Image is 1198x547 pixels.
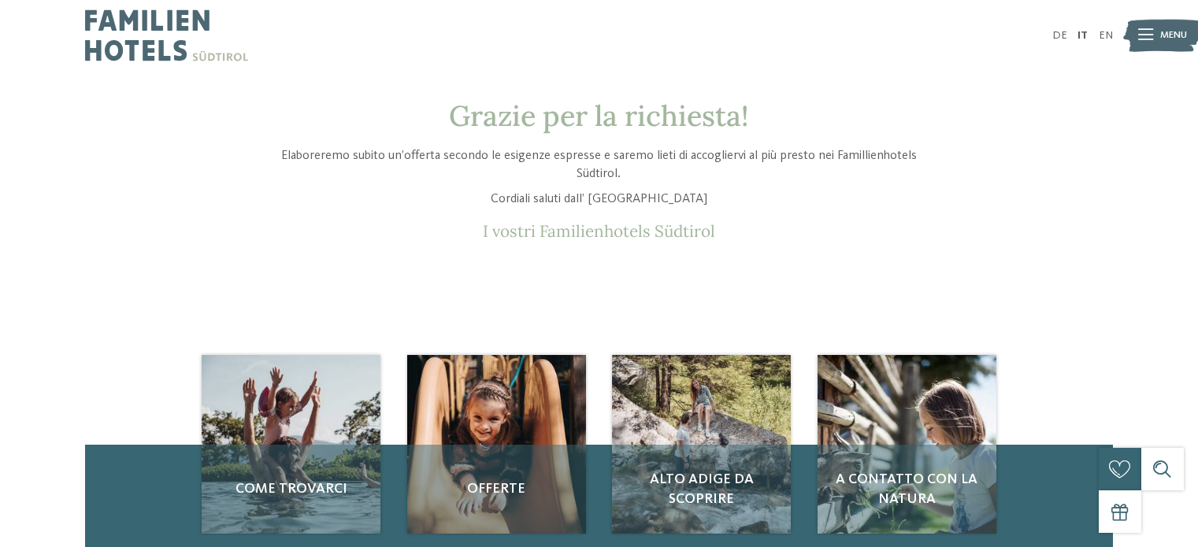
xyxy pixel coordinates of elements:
a: DE [1052,30,1067,41]
span: Alto Adige da scoprire [626,470,777,509]
span: Menu [1160,28,1187,43]
a: IT [1077,30,1088,41]
a: EN [1099,30,1113,41]
a: Richiesta Offerte [407,355,586,534]
img: Richiesta [407,355,586,534]
p: I vostri Familienhotels Südtirol [262,222,937,242]
a: Richiesta A contatto con la natura [818,355,996,534]
p: Elaboreremo subito un’offerta secondo le esigenze espresse e saremo lieti di accogliervi al più p... [262,147,937,183]
img: Richiesta [612,355,791,534]
span: Grazie per la richiesta! [449,98,748,134]
img: Richiesta [818,355,996,534]
span: A contatto con la natura [832,470,982,509]
img: Richiesta [202,355,380,534]
span: Offerte [421,479,572,499]
span: Come trovarci [216,479,366,499]
a: Richiesta Alto Adige da scoprire [612,355,791,534]
p: Cordiali saluti dall’ [GEOGRAPHIC_DATA] [262,190,937,209]
a: Richiesta Come trovarci [202,355,380,534]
